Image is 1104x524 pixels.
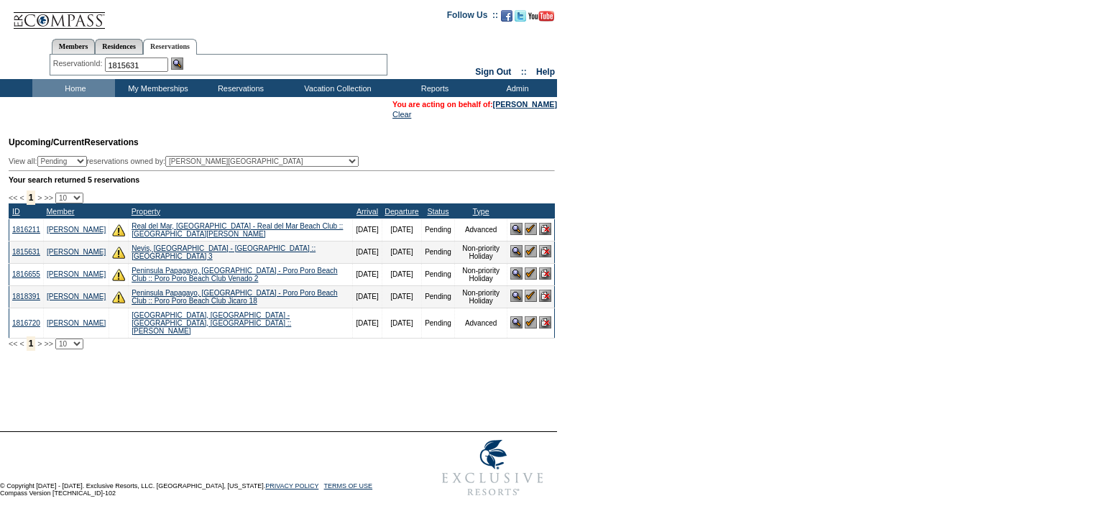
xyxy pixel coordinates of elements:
[525,290,537,302] img: Confirm Reservation
[47,293,106,300] a: [PERSON_NAME]
[515,10,526,22] img: Follow us on Twitter
[353,263,382,285] td: [DATE]
[12,207,20,216] a: ID
[9,137,139,147] span: Reservations
[12,226,40,234] a: 1816211
[521,67,527,77] span: ::
[539,245,551,257] img: Cancel Reservation
[539,290,551,302] img: Cancel Reservation
[132,311,291,335] a: [GEOGRAPHIC_DATA], [GEOGRAPHIC_DATA] - [GEOGRAPHIC_DATA], [GEOGRAPHIC_DATA] :: [PERSON_NAME]
[44,193,52,202] span: >>
[44,339,52,348] span: >>
[143,39,197,55] a: Reservations
[171,58,183,70] img: Reservation Search
[447,9,498,26] td: Follow Us ::
[528,14,554,23] a: Subscribe to our YouTube Channel
[9,137,84,147] span: Upcoming/Current
[12,248,40,256] a: 1815631
[353,285,382,308] td: [DATE]
[9,193,17,202] span: <<
[37,193,42,202] span: >
[353,219,382,241] td: [DATE]
[382,263,421,285] td: [DATE]
[474,79,557,97] td: Admin
[9,175,555,184] div: Your search returned 5 reservations
[427,207,448,216] a: Status
[454,219,507,241] td: Advanced
[510,245,523,257] img: View Reservation
[510,267,523,280] img: View Reservation
[12,293,40,300] a: 1818391
[280,79,392,97] td: Vacation Collection
[95,39,143,54] a: Residences
[382,308,421,338] td: [DATE]
[422,308,455,338] td: Pending
[501,10,512,22] img: Become our fan on Facebook
[475,67,511,77] a: Sign Out
[454,285,507,308] td: Non-priority Holiday
[47,319,106,327] a: [PERSON_NAME]
[47,248,106,256] a: [PERSON_NAME]
[19,339,24,348] span: <
[382,219,421,241] td: [DATE]
[53,58,106,70] div: ReservationId:
[525,316,537,328] img: Confirm Reservation
[422,241,455,263] td: Pending
[112,224,125,236] img: There are insufficient days and/or tokens to cover this reservation
[132,267,337,282] a: Peninsula Papagayo, [GEOGRAPHIC_DATA] - Poro Poro Beach Club :: Poro Poro Beach Club Venado 2
[382,285,421,308] td: [DATE]
[37,339,42,348] span: >
[525,267,537,280] img: Confirm Reservation
[382,241,421,263] td: [DATE]
[528,11,554,22] img: Subscribe to our YouTube Channel
[392,110,411,119] a: Clear
[265,482,318,489] a: PRIVACY POLICY
[132,244,316,260] a: Nevis, [GEOGRAPHIC_DATA] - [GEOGRAPHIC_DATA] :: [GEOGRAPHIC_DATA] 3
[132,289,337,305] a: Peninsula Papagayo, [GEOGRAPHIC_DATA] - Poro Poro Beach Club :: Poro Poro Beach Club Jicaro 18
[536,67,555,77] a: Help
[132,222,343,238] a: Real del Mar, [GEOGRAPHIC_DATA] - Real del Mar Beach Club :: [GEOGRAPHIC_DATA][PERSON_NAME]
[112,290,125,303] img: There are insufficient days and/or tokens to cover this reservation
[510,290,523,302] img: View Reservation
[454,241,507,263] td: Non-priority Holiday
[27,336,36,351] span: 1
[19,193,24,202] span: <
[525,245,537,257] img: Confirm Reservation
[115,79,198,97] td: My Memberships
[353,308,382,338] td: [DATE]
[112,268,125,281] img: There are insufficient days and/or tokens to cover this reservation
[510,316,523,328] img: View Reservation
[9,339,17,348] span: <<
[525,223,537,235] img: Confirm Reservation
[385,207,418,216] a: Departure
[539,223,551,235] img: Cancel Reservation
[493,100,557,109] a: [PERSON_NAME]
[515,14,526,23] a: Follow us on Twitter
[112,246,125,259] img: There are insufficient days and/or tokens to cover this reservation
[428,432,557,504] img: Exclusive Resorts
[46,207,74,216] a: Member
[539,316,551,328] img: Cancel Reservation
[27,190,36,205] span: 1
[422,219,455,241] td: Pending
[473,207,489,216] a: Type
[422,263,455,285] td: Pending
[501,14,512,23] a: Become our fan on Facebook
[198,79,280,97] td: Reservations
[454,263,507,285] td: Non-priority Holiday
[356,207,378,216] a: Arrival
[9,156,365,167] div: View all: reservations owned by:
[392,100,557,109] span: You are acting on behalf of:
[454,308,507,338] td: Advanced
[422,285,455,308] td: Pending
[132,207,160,216] a: Property
[47,270,106,278] a: [PERSON_NAME]
[392,79,474,97] td: Reports
[539,267,551,280] img: Cancel Reservation
[12,270,40,278] a: 1816655
[324,482,373,489] a: TERMS OF USE
[353,241,382,263] td: [DATE]
[32,79,115,97] td: Home
[12,319,40,327] a: 1816720
[510,223,523,235] img: View Reservation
